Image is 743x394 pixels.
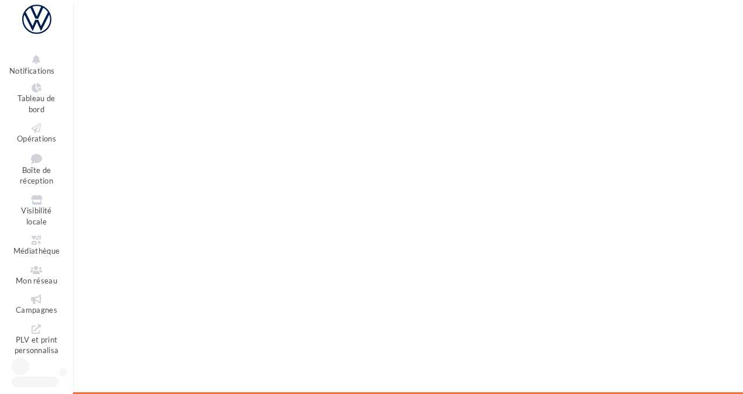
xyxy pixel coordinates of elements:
[9,292,64,317] a: Campagnes
[16,305,57,314] span: Campagnes
[15,335,59,366] span: PLV et print personnalisable
[9,81,64,116] a: Tableau de bord
[9,66,54,75] span: Notifications
[9,263,64,288] a: Mon réseau
[9,322,64,369] a: PLV et print personnalisable
[9,121,64,146] a: Opérations
[18,94,55,114] span: Tableau de bord
[17,134,56,143] span: Opérations
[16,276,57,285] span: Mon réseau
[9,193,64,229] a: Visibilité locale
[9,151,64,188] a: Boîte de réception
[21,206,51,226] span: Visibilité locale
[13,246,60,255] span: Médiathèque
[9,233,64,258] a: Médiathèque
[20,165,53,186] span: Boîte de réception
